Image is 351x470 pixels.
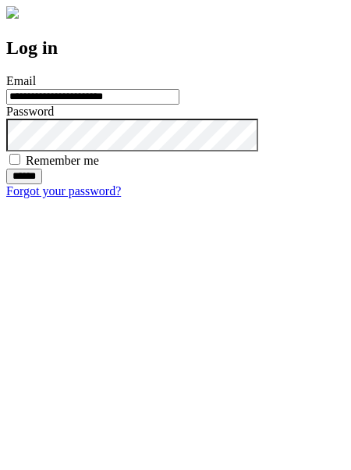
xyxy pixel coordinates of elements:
[6,74,36,87] label: Email
[26,154,99,167] label: Remember me
[6,184,121,198] a: Forgot your password?
[6,105,54,118] label: Password
[6,6,19,19] img: logo-4e3dc11c47720685a147b03b5a06dd966a58ff35d612b21f08c02c0306f2b779.png
[6,37,345,59] h2: Log in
